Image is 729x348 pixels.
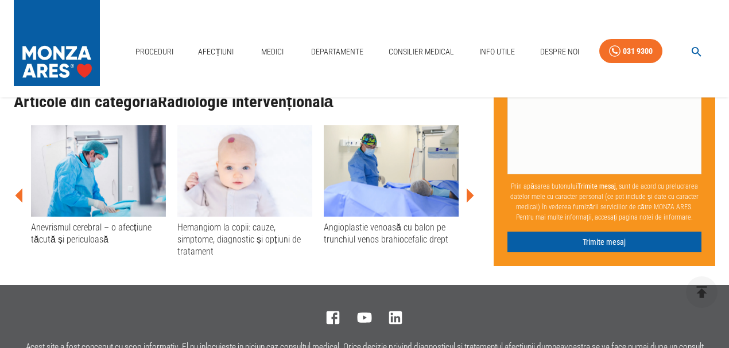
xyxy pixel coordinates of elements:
a: Info Utile [475,40,519,64]
b: Trimite mesaj [577,182,616,190]
button: Trimite mesaj [507,232,701,253]
div: Angioplastie venoasă cu balon pe trunchiul venos brahiocefalic drept [324,221,459,246]
a: Proceduri [131,40,178,64]
img: Anevrismul cerebral – o afecțiune tăcută și periculoasă [31,125,166,217]
div: 031 9300 [623,44,653,58]
img: Angioplastie venoasă cu balon pe trunchiul venos brahiocefalic drept [324,125,459,217]
a: 031 9300 [599,39,662,64]
p: Prin apăsarea butonului , sunt de acord cu prelucrarea datelor mele cu caracter personal (ce pot ... [507,177,701,227]
a: Hemangiom la copii: cauze, simptome, diagnostic și opțiuni de tratament [177,125,312,258]
button: delete [686,276,718,308]
a: Consilier Medical [384,40,459,64]
a: Departamente [307,40,368,64]
h3: Articole din categoria Radiologie intervențională [14,93,475,111]
a: Afecțiuni [193,40,238,64]
div: Hemangiom la copii: cauze, simptome, diagnostic și opțiuni de tratament [177,221,312,258]
a: Anevrismul cerebral – o afecțiune tăcută și periculoasă [31,125,166,246]
a: Medici [254,40,291,64]
img: Hemangiom la copii: cauze, simptome, diagnostic și opțiuni de tratament [177,125,312,217]
div: Anevrismul cerebral – o afecțiune tăcută și periculoasă [31,221,166,246]
a: Angioplastie venoasă cu balon pe trunchiul venos brahiocefalic drept [324,125,459,246]
a: Despre Noi [536,40,584,64]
